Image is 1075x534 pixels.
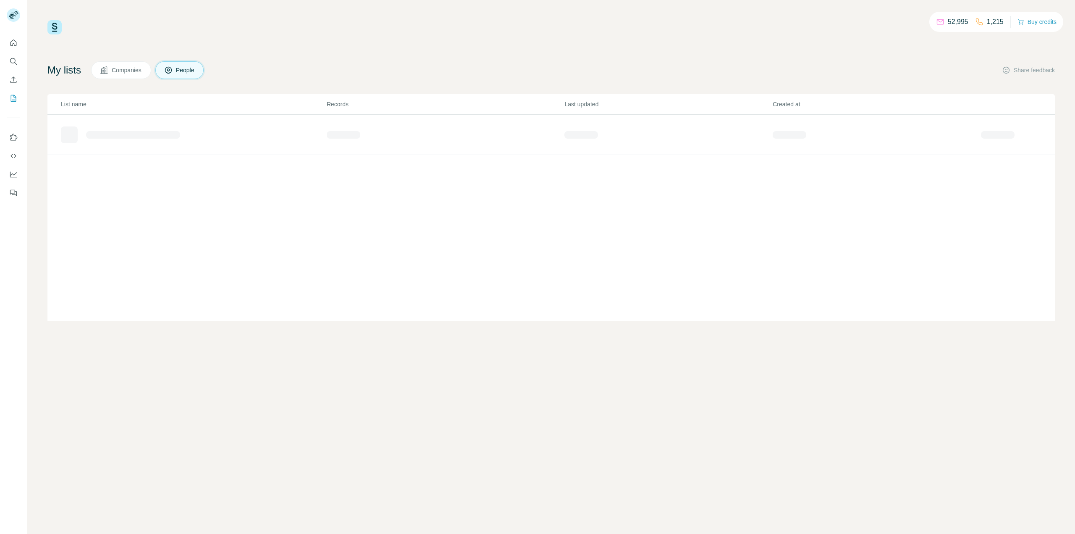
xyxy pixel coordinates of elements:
button: Enrich CSV [7,72,20,87]
p: Records [327,100,564,108]
span: People [176,66,195,74]
span: Companies [112,66,142,74]
img: Surfe Logo [47,20,62,34]
button: Use Surfe on LinkedIn [7,130,20,145]
p: 1,215 [987,17,1004,27]
h4: My lists [47,63,81,77]
button: My lists [7,91,20,106]
button: Use Surfe API [7,148,20,163]
button: Dashboard [7,167,20,182]
button: Buy credits [1017,16,1057,28]
button: Quick start [7,35,20,50]
p: 52,995 [948,17,968,27]
button: Share feedback [1002,66,1055,74]
p: Last updated [564,100,772,108]
button: Search [7,54,20,69]
button: Feedback [7,185,20,200]
p: Created at [773,100,980,108]
p: List name [61,100,326,108]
